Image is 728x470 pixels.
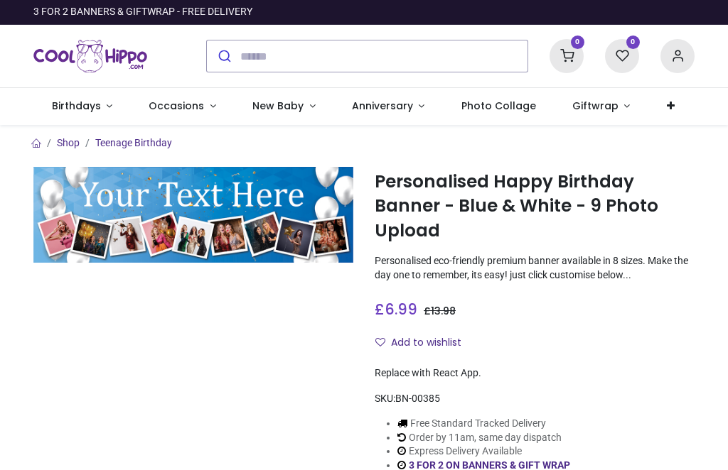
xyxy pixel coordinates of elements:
[33,5,252,19] div: 3 FOR 2 BANNERS & GIFTWRAP - FREE DELIVERY
[95,137,172,148] a: Teenage Birthday
[554,88,648,125] a: Giftwrap
[397,431,596,445] li: Order by 11am, same day dispatch
[252,99,304,113] span: New Baby
[33,167,353,263] img: Personalised Happy Birthday Banner - Blue & White - 9 Photo Upload
[131,88,235,125] a: Occasions
[352,99,413,113] span: Anniversary
[397,417,596,431] li: Free Standard Tracked Delivery
[33,36,147,76] a: Logo of Cool Hippo
[395,393,440,404] span: BN-00385
[375,337,385,347] i: Add to wishlist
[385,299,417,319] span: 6.99
[626,35,640,49] sup: 0
[571,35,584,49] sup: 0
[396,5,695,19] iframe: Customer reviews powered by Trustpilot
[375,392,695,406] div: SKU:
[149,99,204,113] span: Occasions
[235,88,334,125] a: New Baby
[431,304,456,318] span: 13.98
[572,99,619,113] span: Giftwrap
[397,444,596,459] li: Express Delivery Available
[461,99,536,113] span: Photo Collage
[375,366,695,381] div: Replace with React App.
[33,88,131,125] a: Birthdays
[375,254,695,282] p: Personalised eco-friendly premium banner available in 8 sizes. Make the day one to remember, its ...
[550,50,584,61] a: 0
[375,331,473,355] button: Add to wishlistAdd to wishlist
[33,36,147,76] img: Cool Hippo
[52,99,101,113] span: Birthdays
[57,137,80,148] a: Shop
[605,50,639,61] a: 0
[375,170,695,243] h1: Personalised Happy Birthday Banner - Blue & White - 9 Photo Upload
[424,304,456,318] span: £
[333,88,443,125] a: Anniversary
[375,299,417,319] span: £
[207,40,240,72] button: Submit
